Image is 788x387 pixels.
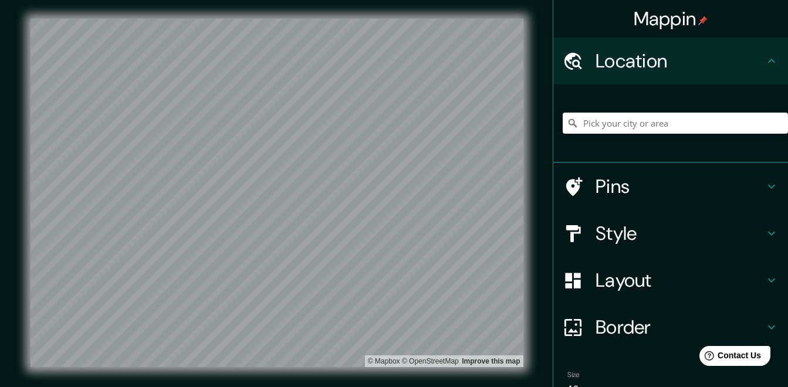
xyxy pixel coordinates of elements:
a: Mapbox [368,357,400,365]
a: OpenStreetMap [402,357,459,365]
img: pin-icon.png [698,16,708,25]
h4: Pins [596,175,765,198]
div: Layout [553,257,788,304]
canvas: Map [31,19,523,367]
iframe: Help widget launcher [684,341,775,374]
h4: Layout [596,269,765,292]
h4: Location [596,49,765,73]
div: Style [553,210,788,257]
label: Size [567,370,580,380]
h4: Border [596,315,765,339]
h4: Style [596,222,765,245]
a: Map feedback [462,357,520,365]
input: Pick your city or area [563,113,788,134]
div: Border [553,304,788,351]
div: Pins [553,163,788,210]
h4: Mappin [634,7,708,30]
div: Location [553,38,788,84]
